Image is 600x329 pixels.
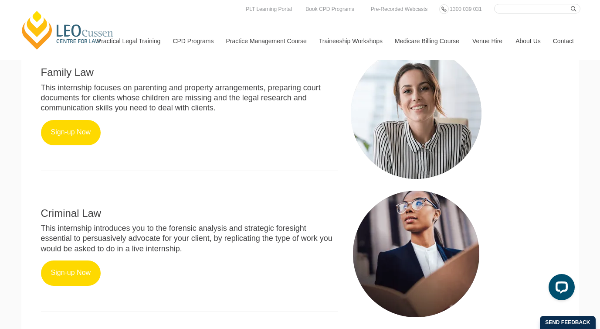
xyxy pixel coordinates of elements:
[41,120,101,145] a: Sign-up Now
[369,4,430,14] a: Pre-Recorded Webcasts
[166,22,219,60] a: CPD Programs
[542,271,578,307] iframe: LiveChat chat widget
[388,22,466,60] a: Medicare Billing Course
[466,22,509,60] a: Venue Hire
[303,4,356,14] a: Book CPD Programs
[312,22,388,60] a: Traineeship Workshops
[509,22,546,60] a: About Us
[244,4,294,14] a: PLT Learning Portal
[447,4,484,14] a: 1300 039 031
[41,208,338,219] h2: Criminal Law
[91,22,166,60] a: Practical Legal Training
[450,6,481,12] span: 1300 039 031
[41,83,338,113] p: This internship focuses on parenting and property arrangements, preparing court documents for cli...
[220,22,312,60] a: Practice Management Course
[546,22,580,60] a: Contact
[20,10,116,51] a: [PERSON_NAME] Centre for Law
[41,67,338,78] h2: Family Law
[41,260,101,286] a: Sign-up Now
[41,223,338,254] p: This internship introduces you to the forensic analysis and strategic foresight essential to pers...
